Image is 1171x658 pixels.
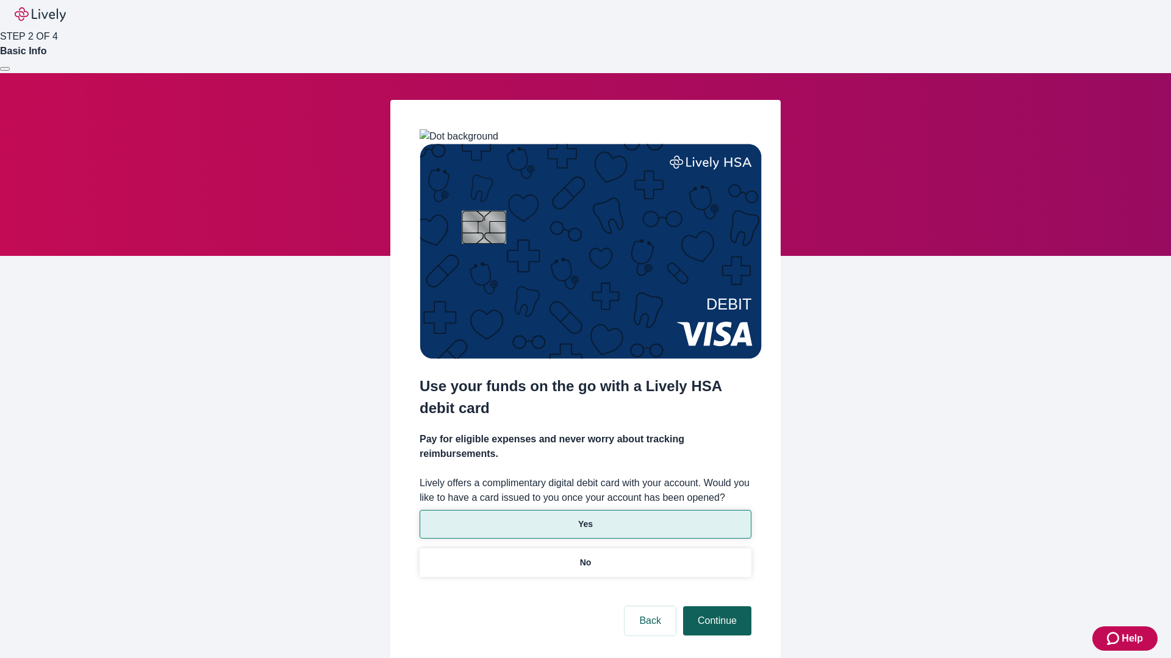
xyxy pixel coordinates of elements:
[580,556,592,569] p: No
[420,129,498,144] img: Dot background
[420,510,751,539] button: Yes
[420,432,751,461] h4: Pay for eligible expenses and never worry about tracking reimbursements.
[420,144,762,359] img: Debit card
[1092,626,1158,651] button: Zendesk support iconHelp
[420,476,751,505] label: Lively offers a complimentary digital debit card with your account. Would you like to have a card...
[1107,631,1122,646] svg: Zendesk support icon
[1122,631,1143,646] span: Help
[625,606,676,635] button: Back
[683,606,751,635] button: Continue
[15,7,66,22] img: Lively
[578,518,593,531] p: Yes
[420,548,751,577] button: No
[420,375,751,419] h2: Use your funds on the go with a Lively HSA debit card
